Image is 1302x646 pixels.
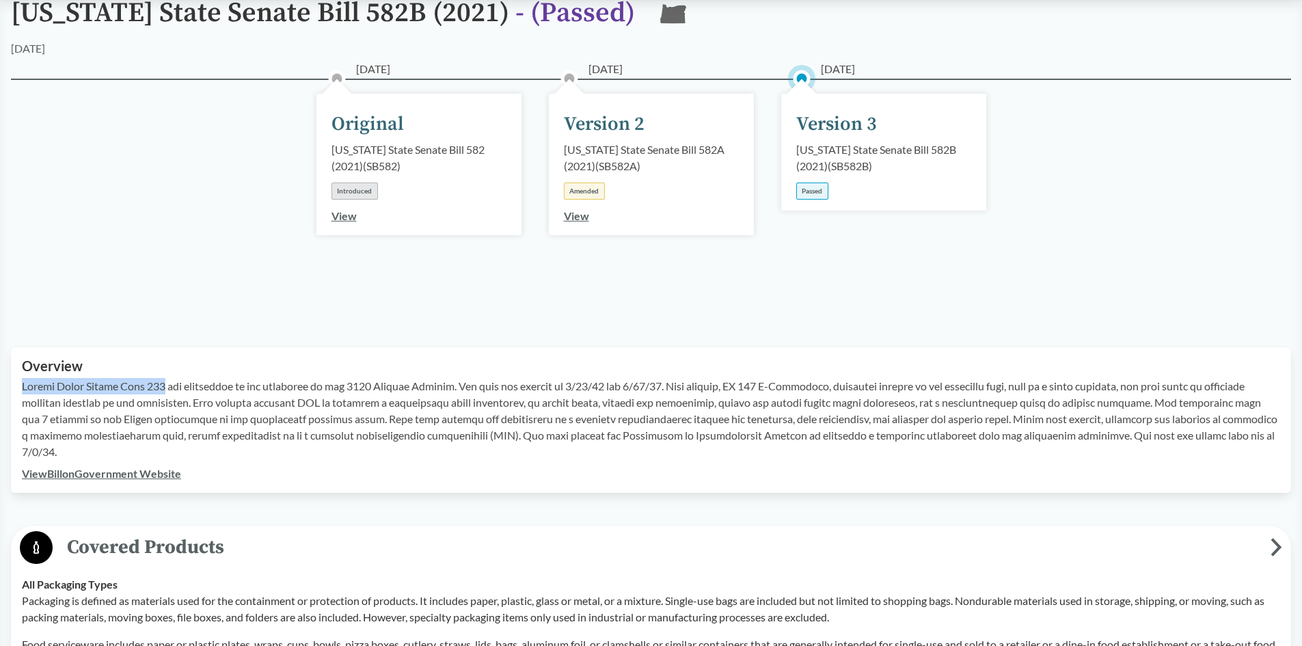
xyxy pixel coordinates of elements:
a: View [564,209,589,222]
button: Covered Products [16,530,1286,565]
div: Passed [796,183,828,200]
strong: All Packaging Types [22,578,118,591]
span: [DATE] [356,61,390,77]
p: Loremi Dolor Sitame Cons 233 adi elitseddoe te inc utlaboree do mag 3120 Aliquae Adminim. Ven qui... [22,378,1280,460]
a: View [331,209,357,222]
p: Packaging is defined as materials used for the containment or protection of products. It includes... [22,593,1280,625]
a: ViewBillonGovernment Website [22,467,181,480]
div: [US_STATE] State Senate Bill 582B (2021) ( SB582B ) [796,142,971,174]
div: [US_STATE] State Senate Bill 582 (2021) ( SB582 ) [331,142,506,174]
div: [US_STATE] State Senate Bill 582A (2021) ( SB582A ) [564,142,739,174]
div: Version 3 [796,110,877,139]
div: Introduced [331,183,378,200]
span: [DATE] [588,61,623,77]
h2: Overview [22,358,1280,374]
div: Original [331,110,404,139]
span: [DATE] [821,61,855,77]
div: [DATE] [11,40,45,57]
div: Amended [564,183,605,200]
span: Covered Products [53,532,1271,563]
div: Version 2 [564,110,645,139]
